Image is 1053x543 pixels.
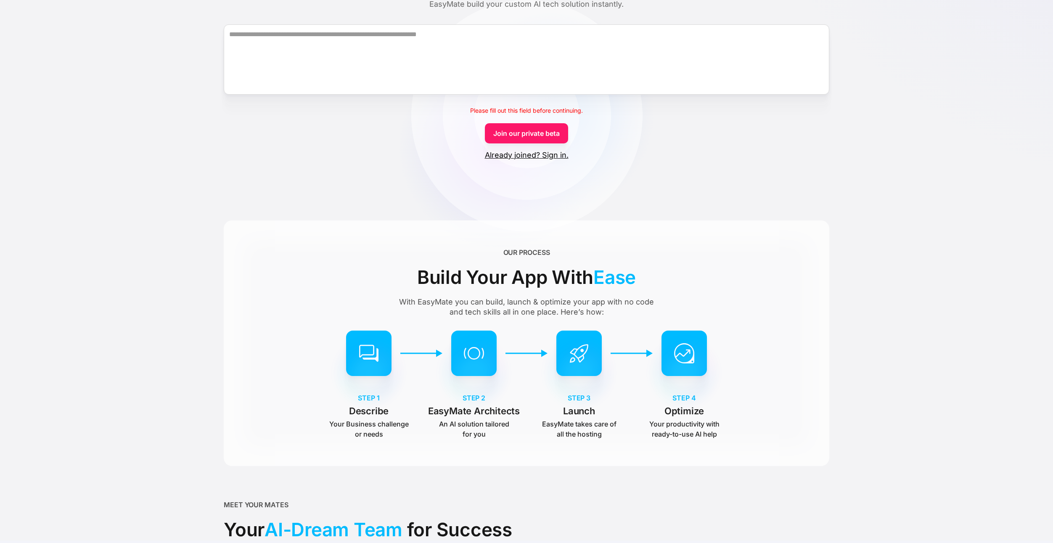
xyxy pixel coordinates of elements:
a: Join our private beta [485,123,568,143]
p: Your Business challenge or needs [329,419,409,439]
span: Ease [593,262,636,292]
div: OUR PROCESS [503,247,550,257]
a: Already joined? Sign in. [485,150,569,160]
div: Build Your App With [417,262,636,292]
form: Form [224,9,829,160]
div: With EasyMate you can build, launch & optimize your app with no code and tech skills all in one p... [394,297,659,317]
div: Please fill out this field before continuing. [470,106,583,116]
div: MEET YOUR MATES [224,500,288,510]
p: Your productivity with ready-to-use AI help [644,419,724,439]
p: EasyMate takes care of all the hosting [539,419,619,439]
p: An AI solution tailored for you [434,419,514,439]
p: EasyMate Architects [428,405,520,417]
